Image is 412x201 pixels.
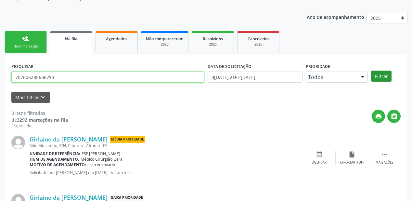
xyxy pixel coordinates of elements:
i: insert_drive_file [348,151,355,158]
div: Mais ações [376,160,393,165]
i:  [381,151,388,158]
button: print [372,110,385,123]
p: Ano de acompanhamento [307,13,364,21]
span: Todos [308,74,354,80]
span: Baixa Prioridade [110,194,144,201]
b: Motivo de agendamento: [30,162,86,167]
div: 2025 [146,42,184,47]
i: print [375,113,382,120]
strong: 3292 marcações na fila [17,117,68,123]
div: 2025 [197,42,229,47]
div: de [11,116,68,123]
span: Médico Cirurgião Geral [81,156,123,162]
span: Média Prioridade [110,136,145,143]
div: Página 1 de 1 [11,123,68,129]
div: Sitio Mucambo, S/N, Caboclo - Afrânio - PE [30,143,303,148]
div: Agendar [312,160,327,165]
div: Nova marcação [9,44,42,49]
i:  [391,113,398,120]
div: 3 itens filtrados [11,110,68,116]
span: Não compareceram [146,36,184,42]
label: PESQUISAR [11,61,33,72]
span: cisto em ovario [87,162,115,167]
i: keyboard_arrow_down [39,94,46,101]
input: Nome, CNS [11,72,204,83]
b: Item de agendamento: [30,156,79,162]
p: Solicitado por [PERSON_NAME] em [DATE] - há um mês [30,170,303,175]
button: Mais filtroskeyboard_arrow_down [11,92,50,103]
b: Unidade de referência: [30,151,80,156]
a: Girlaine da [PERSON_NAME] [30,194,108,201]
a: Girlaine da [PERSON_NAME] [30,136,108,143]
input: Selecione um intervalo [208,72,303,83]
label: Prioridade [306,61,330,72]
label: DATA DE SOLICITAÇÃO [208,61,251,72]
div: 2025 [242,42,275,47]
div: Exportar (PDF) [340,160,364,165]
button:  [387,110,401,123]
span: Resolvidos [203,36,223,42]
span: ESF [PERSON_NAME] [82,151,120,156]
span: Na fila [65,36,77,42]
i: event_available [316,151,323,158]
span: Cancelados [248,36,269,42]
span: Agendados [106,36,127,42]
img: img [11,136,25,149]
button: Filtrar [371,71,392,82]
div: person_add [22,35,29,42]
